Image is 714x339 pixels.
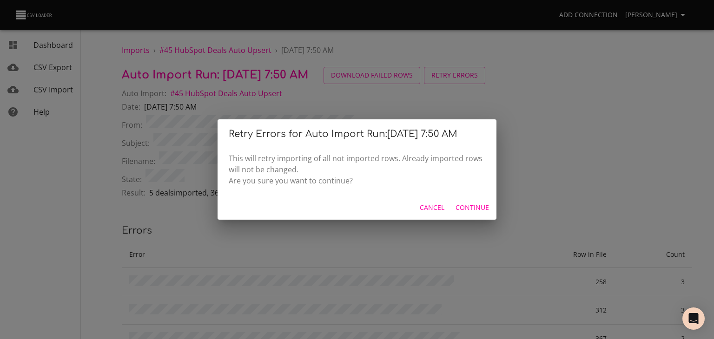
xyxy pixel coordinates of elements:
[229,153,485,186] p: This will retry importing of all not imported rows. Already imported rows will not be changed. Ar...
[229,127,485,142] h2: Retry Errors for Auto Import Run: [DATE] 7:50 AM
[452,199,493,216] button: Continue
[416,199,448,216] button: Cancel
[420,202,444,214] span: Cancel
[456,202,489,214] span: Continue
[682,307,705,330] div: Open Intercom Messenger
